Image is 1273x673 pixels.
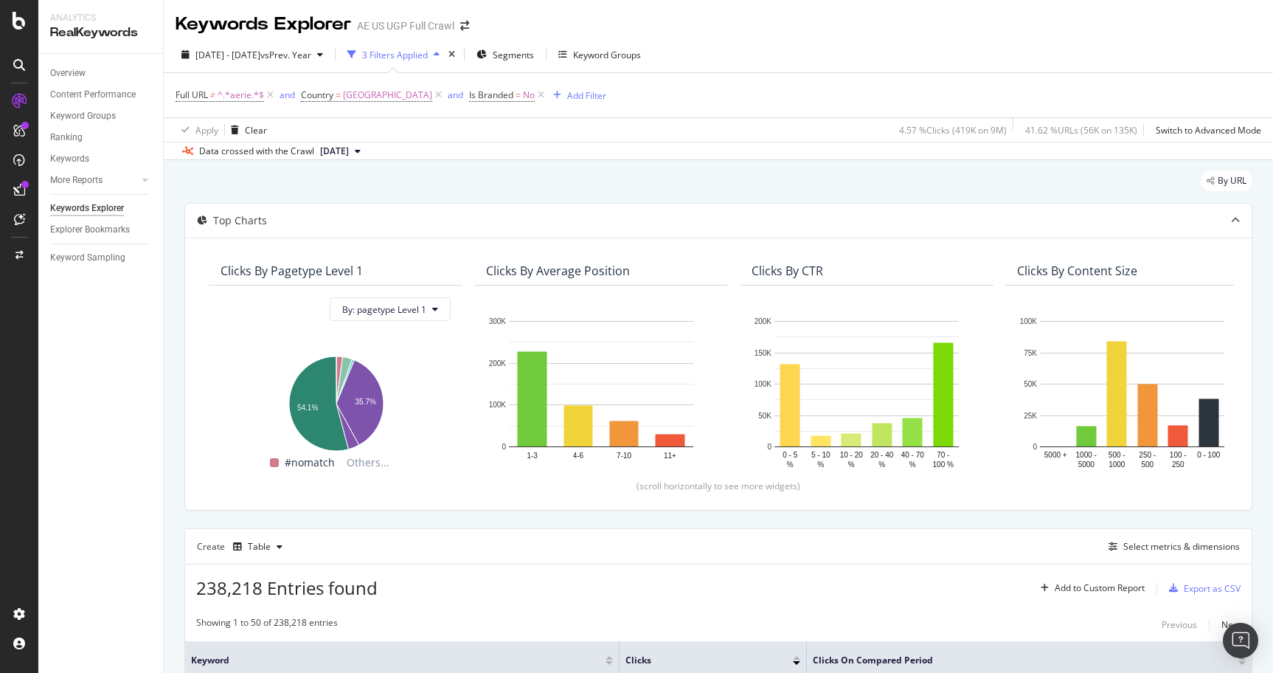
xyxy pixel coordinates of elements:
[567,89,606,102] div: Add Filter
[1162,618,1197,631] div: Previous
[357,18,454,33] div: AE US UGP Full Crawl
[221,349,451,454] svg: A chart.
[840,451,864,459] text: 10 - 20
[196,576,378,600] span: 238,218 Entries found
[664,452,676,460] text: 11+
[486,263,630,278] div: Clicks By Average Position
[1172,460,1184,469] text: 250
[50,201,153,216] a: Keywords Explorer
[50,151,89,167] div: Keywords
[617,452,631,460] text: 7-10
[1076,451,1097,459] text: 1000 -
[336,89,341,101] span: =
[50,250,153,266] a: Keyword Sampling
[811,451,830,459] text: 5 - 10
[469,89,513,101] span: Is Branded
[1156,124,1261,137] div: Switch to Advanced Mode
[199,145,314,158] div: Data crossed with the Crawl
[1201,170,1252,191] div: legacy label
[1055,584,1145,593] div: Add to Custom Report
[516,89,521,101] span: =
[176,118,218,142] button: Apply
[50,66,86,81] div: Overview
[1109,460,1125,469] text: 1000
[50,201,124,216] div: Keywords Explorer
[176,12,351,37] div: Keywords Explorer
[471,43,540,66] button: Segments
[1150,118,1261,142] button: Switch to Advanced Mode
[50,66,153,81] a: Overview
[50,173,138,188] a: More Reports
[1035,576,1145,600] button: Add to Custom Report
[752,263,823,278] div: Clicks By CTR
[50,87,153,103] a: Content Performance
[221,263,363,278] div: Clicks By pagetype Level 1
[758,412,771,420] text: 50K
[1218,176,1246,185] span: By URL
[1139,451,1156,459] text: 250 -
[297,404,318,412] text: 54.1%
[1123,540,1240,553] div: Select metrics & dimensions
[817,460,824,469] text: %
[50,250,125,266] div: Keyword Sampling
[203,480,1234,492] div: (scroll horizontally to see more widgets)
[755,317,772,325] text: 200K
[343,85,432,106] span: [GEOGRAPHIC_DATA]
[341,43,445,66] button: 3 Filters Applied
[191,654,583,667] span: Keyword
[755,349,772,357] text: 150K
[502,443,506,451] text: 0
[218,85,264,106] span: ^.*aerie.*$
[878,460,885,469] text: %
[489,317,507,325] text: 300K
[50,130,153,145] a: Ranking
[1221,618,1241,631] div: Next
[1184,582,1241,595] div: Export as CSV
[362,49,428,61] div: 3 Filters Applied
[1223,623,1258,658] div: Open Intercom Messenger
[50,108,153,124] a: Keyword Groups
[523,85,535,106] span: No
[460,21,469,31] div: arrow-right-arrow-left
[527,452,538,460] text: 1-3
[50,222,130,238] div: Explorer Bookmarks
[50,130,83,145] div: Ranking
[1109,451,1125,459] text: 500 -
[755,380,772,388] text: 100K
[448,89,463,101] div: and
[787,460,794,469] text: %
[285,454,335,472] span: #nomatch
[1221,616,1241,634] button: Next
[445,47,458,62] div: times
[1078,460,1095,469] text: 5000
[1103,538,1240,556] button: Select metrics & dimensions
[210,89,215,101] span: ≠
[870,451,894,459] text: 20 - 40
[573,49,641,61] div: Keyword Groups
[50,222,153,238] a: Explorer Bookmarks
[197,535,288,559] div: Create
[1025,124,1137,137] div: 41.62 % URLs ( 56K on 135K )
[342,303,426,316] span: By: pagetype Level 1
[1141,460,1154,469] text: 500
[1163,576,1241,600] button: Export as CSV
[937,451,949,459] text: 70 -
[493,49,534,61] span: Segments
[813,654,1216,667] span: Clicks On Compared Period
[50,12,151,24] div: Analytics
[320,145,349,158] span: 2025 Aug. 1st
[848,460,855,469] text: %
[195,124,218,137] div: Apply
[227,535,288,559] button: Table
[552,43,647,66] button: Keyword Groups
[1044,451,1067,459] text: 5000 +
[752,314,982,472] div: A chart.
[248,542,271,551] div: Table
[573,452,584,460] text: 4-6
[1017,314,1247,472] svg: A chart.
[314,142,367,160] button: [DATE]
[1033,443,1037,451] text: 0
[489,359,507,367] text: 200K
[50,173,103,188] div: More Reports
